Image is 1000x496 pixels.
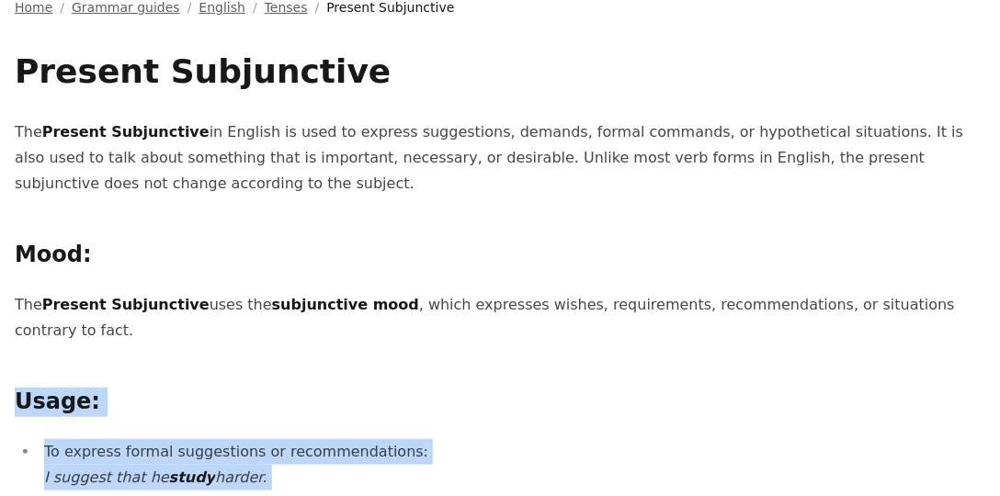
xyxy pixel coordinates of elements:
[15,292,985,344] p: The uses the , which expresses wishes, requirements, recommendations, or situations contrary to f...
[15,119,985,197] p: The in English is used to express suggestions, demands, formal commands, or hypothetical situatio...
[15,241,985,270] h2: Mood:
[39,439,985,490] li: To express formal suggestions or recommendations:
[169,468,215,486] strong: study
[42,123,210,141] strong: Present Subjunctive
[272,296,419,313] strong: subjunctive mood
[15,388,985,417] h2: Usage:
[15,53,985,90] h1: Present Subjunctive
[42,296,210,313] strong: Present Subjunctive
[44,468,267,486] em: I suggest that he harder.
